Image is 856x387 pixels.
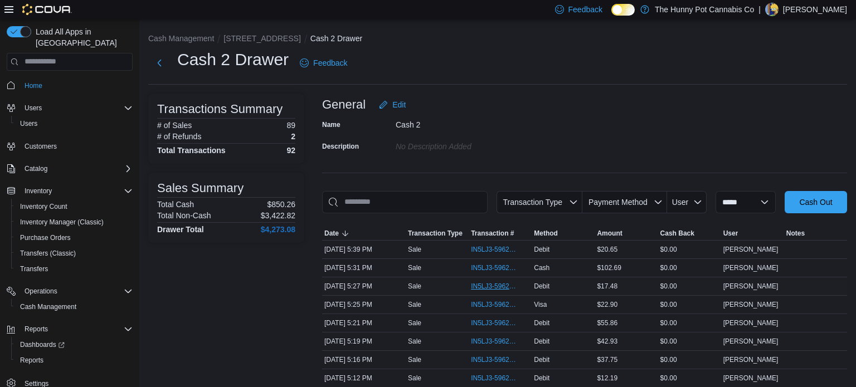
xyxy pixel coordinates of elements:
button: [STREET_ADDRESS] [223,34,300,43]
span: Debit [534,282,549,291]
span: Transaction # [471,229,514,238]
span: Load All Apps in [GEOGRAPHIC_DATA] [31,26,133,48]
span: Feedback [313,57,347,68]
div: $0.00 [658,371,721,385]
span: Transfers (Classic) [16,247,133,260]
p: | [758,3,761,16]
span: IN5LJ3-5962573 [471,337,518,346]
div: $0.00 [658,298,721,311]
a: Feedback [295,52,352,74]
button: Reports [11,352,137,368]
span: [PERSON_NAME] [723,374,779,383]
span: $17.48 [597,282,617,291]
span: Notes [786,229,805,238]
p: Sale [408,300,421,309]
button: IN5LJ3-5962681 [471,280,529,293]
div: No Description added [396,138,545,151]
button: Cash Out [785,191,847,213]
h3: General [322,98,366,111]
span: Debit [534,355,549,364]
span: Inventory Count [20,202,67,211]
span: IN5LJ3-5962681 [471,282,518,291]
button: IN5LJ3-5962594 [471,316,529,330]
button: Transfers (Classic) [11,246,137,261]
div: [DATE] 5:12 PM [322,371,406,385]
button: Cash Management [11,299,137,315]
button: Users [2,100,137,116]
span: Users [20,119,37,128]
span: $55.86 [597,319,617,327]
a: Inventory Count [16,200,72,213]
span: User [723,229,738,238]
span: Cash [534,263,549,272]
span: IN5LJ3-5962728 [471,263,518,272]
button: IN5LJ3-5962840 [471,243,529,256]
button: User [667,191,707,213]
div: [DATE] 5:19 PM [322,335,406,348]
p: Sale [408,263,421,272]
span: [PERSON_NAME] [723,282,779,291]
span: Visa [534,300,547,309]
span: Method [534,229,558,238]
span: Dashboards [20,340,65,349]
span: IN5LJ3-5962594 [471,319,518,327]
a: Transfers (Classic) [16,247,80,260]
span: Amount [597,229,622,238]
button: Purchase Orders [11,230,137,246]
p: Sale [408,319,421,327]
p: 89 [286,121,295,130]
h4: $4,273.08 [261,225,295,234]
span: [PERSON_NAME] [723,319,779,327]
button: Edit [374,94,410,116]
span: $102.69 [597,263,621,272]
h4: Total Transactions [157,146,226,155]
button: Reports [2,321,137,337]
span: [PERSON_NAME] [723,245,779,254]
p: [PERSON_NAME] [783,3,847,16]
label: Name [322,120,341,129]
p: Sale [408,374,421,383]
span: Cash Management [20,302,76,311]
span: Purchase Orders [20,233,71,242]
div: [DATE] 5:31 PM [322,261,406,275]
button: Customers [2,138,137,154]
button: Cash 2 Drawer [310,34,362,43]
span: Transaction Type [503,198,562,207]
button: Catalog [20,162,52,175]
div: [DATE] 5:25 PM [322,298,406,311]
button: Operations [2,283,137,299]
a: Dashboards [11,337,137,352]
button: Transaction # [469,227,532,240]
button: Notes [784,227,847,240]
div: [DATE] 5:16 PM [322,353,406,366]
span: Transfers [20,264,48,273]
span: IN5LJ3-5962490 [471,374,518,383]
p: $850.26 [267,200,295,209]
span: Debit [534,319,549,327]
span: Debit [534,245,549,254]
a: Purchase Orders [16,231,75,244]
button: Date [322,227,406,240]
button: Home [2,77,137,94]
p: Sale [408,245,421,254]
span: Dashboards [16,338,133,351]
span: [PERSON_NAME] [723,337,779,346]
a: Customers [20,140,61,153]
span: Reports [25,325,48,334]
span: Transfers [16,262,133,276]
span: Debit [534,337,549,346]
button: Inventory [2,183,137,199]
p: 2 [291,132,295,141]
div: $0.00 [658,243,721,256]
input: Dark Mode [611,4,635,16]
p: The Hunny Pot Cannabis Co [655,3,754,16]
span: Edit [392,99,406,110]
h4: Drawer Total [157,225,204,234]
a: Inventory Manager (Classic) [16,215,108,229]
span: Home [20,79,133,92]
span: IN5LJ3-5962840 [471,245,518,254]
span: Users [25,104,42,112]
span: Reports [16,354,133,367]
h3: Sales Summary [157,182,244,195]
